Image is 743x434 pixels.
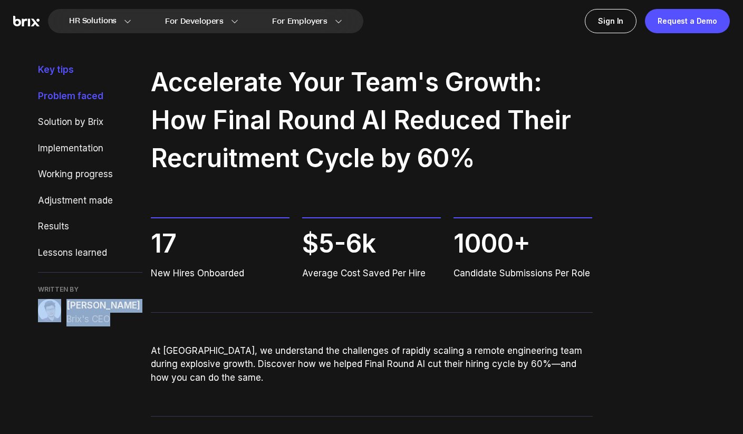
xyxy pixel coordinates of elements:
[69,13,117,30] span: HR Solutions
[66,313,140,326] span: Brix's CEO
[13,16,40,27] img: Brix Logo
[151,63,593,177] h2: Accelerate Your Team's Growth: How Final Round AI Reduced Their Recruitment Cycle by 60%
[302,225,441,263] span: $5-6k
[38,246,142,260] div: Lessons learned
[165,16,224,27] span: For Developers
[38,194,142,208] div: Adjustment made
[38,90,142,103] div: Problem faced
[66,299,140,313] span: [PERSON_NAME]
[302,267,441,281] span: Average Cost Saved Per Hire
[38,220,142,234] div: Results
[151,225,290,263] span: 17
[585,9,636,33] a: Sign In
[38,299,61,322] img: alex
[38,63,142,77] div: Key tips
[453,267,592,281] span: Candidate Submissions Per Role
[151,267,290,281] span: New Hires Onboarded
[453,225,592,263] span: 1000+
[38,168,142,181] div: Working progress
[38,115,142,129] div: Solution by Brix
[151,344,593,385] p: At [GEOGRAPHIC_DATA], we understand the challenges of rapidly scaling a remote engineering team d...
[272,16,327,27] span: For Employers
[38,142,142,156] div: Implementation
[38,285,142,294] span: WRITTEN BY
[645,9,730,33] a: Request a Demo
